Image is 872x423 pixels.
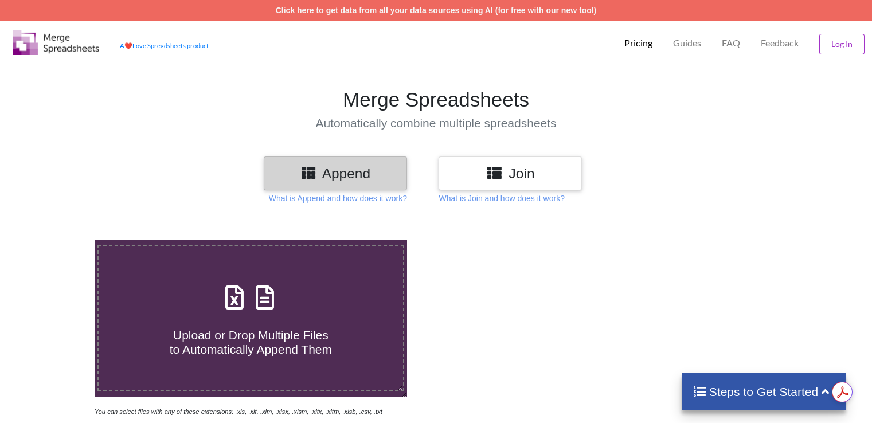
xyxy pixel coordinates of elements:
h4: Steps to Get Started [693,385,835,399]
i: You can select files with any of these extensions: .xls, .xlt, .xlm, .xlsx, .xlsm, .xltx, .xltm, ... [95,408,382,415]
p: Pricing [624,37,652,49]
img: Logo.png [13,30,99,55]
span: Feedback [761,38,799,48]
p: FAQ [722,37,740,49]
span: Upload or Drop Multiple Files to Automatically Append Them [170,328,332,356]
a: Click here to get data from all your data sources using AI (for free with our new tool) [276,6,597,15]
a: AheartLove Spreadsheets product [120,42,209,49]
button: Log In [819,34,865,54]
h3: Join [447,165,573,182]
p: Guides [673,37,701,49]
p: What is Append and how does it work? [269,193,407,204]
span: heart [124,42,132,49]
h3: Append [272,165,398,182]
p: What is Join and how does it work? [439,193,564,204]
